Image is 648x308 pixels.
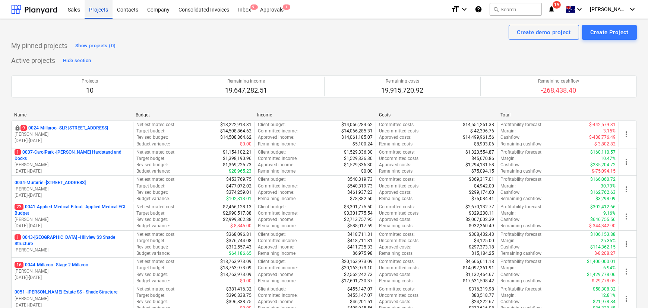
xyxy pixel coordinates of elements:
p: $45,670.86 [471,155,494,162]
p: My pinned projects [11,41,67,50]
p: Budget variance : [136,278,170,284]
p: Client budget : [258,122,286,128]
p: 0041-Applied-Medical-Fitout - Applied Medical ECI Budget [15,204,130,216]
p: $18,763,973.09 [220,272,252,278]
p: Uncommitted costs : [379,210,420,216]
p: Net estimated cost : [136,204,176,210]
p: Cashflow : [500,162,521,168]
p: $1,529,336.30 [344,149,373,155]
p: $14,551,261.38 [463,122,494,128]
p: Revised budget : [136,272,168,278]
i: keyboard_arrow_down [575,5,584,14]
p: Committed income : [258,155,298,162]
p: Committed income : [258,238,298,244]
p: $-75,094.15 [592,168,616,174]
p: Committed costs : [379,286,415,292]
p: $540,319.73 [347,183,373,189]
p: Target budget : [136,155,165,162]
p: Margin : [500,183,516,189]
p: Approved income : [258,272,294,278]
p: $540,319.73 [347,176,373,183]
p: Target budget : [136,292,165,299]
p: [PERSON_NAME] [15,186,130,192]
p: Margin : [500,265,516,271]
p: Remaining income [225,78,267,84]
p: $2,067,002.39 [465,216,494,223]
p: 6.94% [603,265,616,271]
p: $2,999,362.88 [223,216,252,223]
p: $21,978.84 [593,299,616,305]
p: Budget variance : [136,223,170,229]
span: more_vert [622,294,631,303]
p: Cashflow : [500,134,521,141]
p: Target budget : [136,238,165,244]
p: Approved income : [258,299,294,305]
p: Projects [82,78,98,84]
p: $0.00 [240,141,252,147]
p: 0051 - [PERSON_NAME] Estate SS - Shade Structure [15,289,117,295]
p: Remaining income : [258,196,297,202]
p: $166,060.72 [590,176,616,183]
p: Approved income : [258,189,294,196]
p: [DATE] - [DATE] [15,223,130,229]
p: $20,163,973.09 [341,259,373,265]
p: Margin : [500,128,516,134]
p: Approved income : [258,134,294,141]
p: $588,017.59 [347,223,373,229]
div: 10037-CarolPark -[PERSON_NAME] Hardstand and Docks[PERSON_NAME][DATE]-[DATE] [15,149,130,175]
p: $4,942.00 [474,183,494,189]
p: $2,713,757.95 [344,216,373,223]
div: Create demo project [517,28,571,37]
p: Target budget : [136,128,165,134]
p: Remaining cashflow : [500,223,543,229]
p: 10 [82,86,98,95]
p: $17,601,730.37 [341,278,373,284]
p: $6,975.98 [353,250,373,257]
p: $308,432.43 [469,231,494,238]
p: Remaining cashflow [538,78,579,84]
p: 10.47% [601,155,616,162]
div: Create Project [590,28,629,37]
p: Remaining income : [258,141,297,147]
p: $646,755.56 [590,216,616,223]
p: $46,201.51 [350,299,373,305]
p: Approved costs : [379,216,411,223]
p: Revised budget : [136,216,168,223]
p: $369,317.01 [469,176,494,183]
p: Profitability forecast : [500,122,543,128]
p: $18,763,973.09 [220,265,252,271]
div: 90024-Millaroo -SLR [STREET_ADDRESS][PERSON_NAME][DATE]-[DATE] [15,125,130,144]
p: $299,174.60 [469,189,494,196]
p: $1,294,131.58 [465,162,494,168]
p: $1,132,464.67 [465,272,494,278]
p: $4,125.00 [474,238,494,244]
button: Create demo project [509,25,579,40]
p: $1,369,225.73 [223,162,252,168]
p: -3.15% [602,128,616,134]
p: $-8,845.00 [230,223,252,229]
i: keyboard_arrow_down [628,5,637,14]
p: [PERSON_NAME] [15,247,130,253]
p: $2,466,128.13 [223,204,252,210]
p: $368,096.81 [226,231,252,238]
p: $418,711.31 [347,231,373,238]
p: Approved income : [258,216,294,223]
p: -268,438.40 [538,86,579,95]
p: $75,084.41 [471,196,494,202]
p: $411,735.33 [347,244,373,250]
p: Uncommitted costs : [379,183,420,189]
p: Remaining costs : [379,250,414,257]
i: notifications [548,5,555,14]
p: Active projects [11,56,55,65]
p: 9.16% [603,210,616,216]
div: Income [257,112,373,118]
p: Client budget : [258,259,286,265]
p: $374,259.01 [226,189,252,196]
p: Target budget : [136,265,165,271]
p: Net estimated cost : [136,176,176,183]
p: $2,670,132.77 [465,204,494,210]
span: more_vert [622,267,631,276]
p: $14,508,864.62 [220,134,252,141]
p: $18,763,973.09 [220,259,252,265]
i: Knowledge base [475,5,482,14]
